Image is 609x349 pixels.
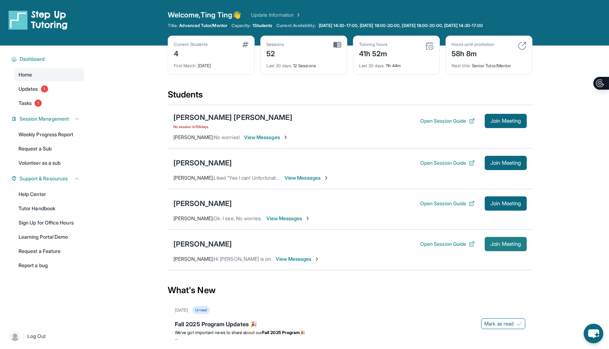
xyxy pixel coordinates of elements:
img: Chevron Right [294,11,301,18]
div: [PERSON_NAME] [173,199,232,208]
a: |Log Out [7,328,84,344]
img: card [425,42,434,50]
span: No session in 156 days [173,124,292,129]
span: Tasks [19,100,32,107]
a: Learning Portal Demo [14,231,84,243]
span: 1 [35,100,42,107]
span: Advanced Tutor/Mentor [179,23,227,28]
a: Home [14,68,84,81]
span: Dashboard [20,55,45,63]
div: 58h 8m [452,47,494,59]
div: What's New [168,275,532,306]
button: Dashboard [17,55,80,63]
span: [PERSON_NAME] : [173,215,214,221]
div: [PERSON_NAME] [173,239,232,249]
button: Open Session Guide [420,117,475,125]
div: Tutoring hours [359,42,387,47]
img: card [333,42,341,48]
a: Request a Feature [14,245,84,258]
a: Tasks1 [14,97,84,110]
span: Join Meeting [490,201,521,206]
span: Log Out [27,333,46,340]
span: We’ve got important news to share about our [175,330,262,335]
span: Capacity: [231,23,251,28]
div: 52 [266,47,284,59]
img: card [242,42,249,47]
span: Next title : [452,63,471,68]
button: Session Management [17,115,80,122]
span: 1 Students [253,23,272,28]
button: Support & Resources [17,175,80,182]
img: Chevron-Right [323,175,329,181]
button: Join Meeting [485,156,527,170]
span: Title: [168,23,178,28]
div: 11h 44m [359,59,434,69]
div: 12 Sessions [266,59,341,69]
div: Sessions [266,42,284,47]
img: Mark as read [516,321,522,327]
span: Mark as read [484,320,514,327]
span: Home [19,71,32,78]
div: Fall 2025 Program Updates 🎉 [175,320,525,330]
div: [DATE] [174,59,249,69]
span: Updates [19,85,38,92]
span: View Messages [276,255,320,263]
div: [PERSON_NAME] [PERSON_NAME] [173,112,292,122]
span: Join Meeting [490,119,521,123]
a: Help Center [14,188,84,201]
span: Session Management [20,115,69,122]
span: Join Meeting [490,161,521,165]
span: Support & Resources [20,175,68,182]
span: [PERSON_NAME] : [173,256,214,262]
div: Hours until promotion [452,42,494,47]
span: Hi [PERSON_NAME] is on [214,256,271,262]
button: chat-button [584,324,603,343]
div: 4 [174,47,208,59]
button: Join Meeting [485,114,527,128]
span: No worries! [214,134,240,140]
div: 41h 52m [359,47,387,59]
button: Mark as read [481,318,525,329]
span: View Messages [266,215,311,222]
img: Chevron-Right [283,134,288,140]
button: Open Session Guide [420,200,475,207]
span: Join Meeting [490,242,521,246]
span: [PERSON_NAME] : [173,134,214,140]
span: Liked “Yes I can! Unfortunately, I will be out for the weekend but in the future, I'll communicat... [214,175,593,181]
img: Chevron-Right [305,216,311,221]
img: Chevron-Right [314,256,320,262]
span: [PERSON_NAME] : [173,175,214,181]
img: user-img [10,331,20,341]
a: Tutor Handbook [14,202,84,215]
a: Update Information [251,11,301,18]
span: First Match : [174,63,197,68]
div: Senior Tutor/Mentor [452,59,526,69]
div: Current Students [174,42,208,47]
a: Request a Sub [14,142,84,155]
span: Current Availability: [276,23,316,28]
a: Volunteer as a sub [14,157,84,169]
div: Unread [192,306,209,314]
strong: Fall 2025 Program [262,330,300,335]
span: 🎉 [300,330,305,335]
span: Last 30 days : [359,63,385,68]
a: Weekly Progress Report [14,128,84,141]
button: Join Meeting [485,237,527,251]
button: Open Session Guide [420,159,475,166]
span: Welcome, Ting Ting 👋 [168,10,241,20]
div: [PERSON_NAME] [173,158,232,168]
div: [DATE] [175,307,188,313]
a: Updates1 [14,83,84,95]
span: View Messages [285,174,329,181]
span: Ok. I see. No worries. [214,215,262,221]
span: View Messages [244,134,288,141]
img: card [518,42,526,50]
button: Join Meeting [485,196,527,211]
span: | [23,332,25,340]
a: Sign Up for Office Hours [14,216,84,229]
img: logo [9,10,68,30]
div: Students [168,89,532,105]
span: 1 [41,85,48,92]
span: [DATE] 14:30-17:00, [DATE] 18:00-20:00, [DATE] 18:00-20:00, [DATE] 14:30-17:00 [319,23,483,28]
a: [DATE] 14:30-17:00, [DATE] 18:00-20:00, [DATE] 18:00-20:00, [DATE] 14:30-17:00 [317,23,484,28]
